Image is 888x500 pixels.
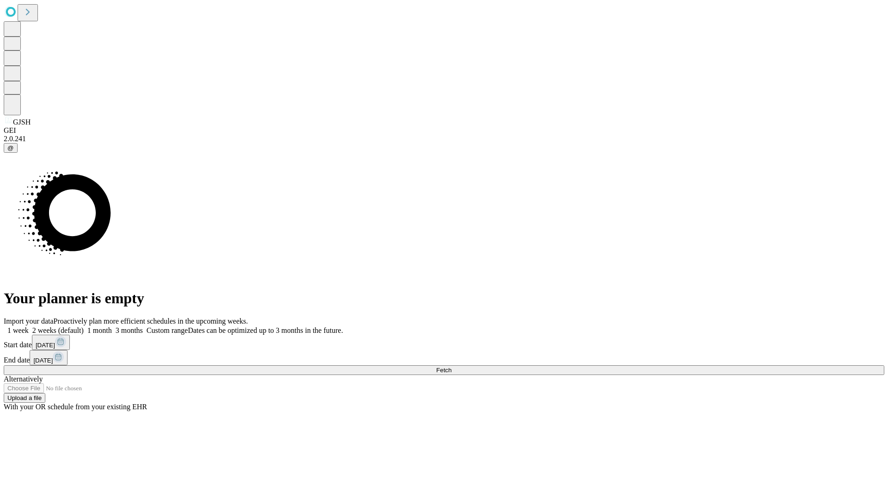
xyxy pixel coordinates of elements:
span: 1 week [7,326,29,334]
div: GEI [4,126,884,135]
button: @ [4,143,18,153]
span: Import your data [4,317,54,325]
span: Alternatively [4,375,43,383]
span: Custom range [147,326,188,334]
span: [DATE] [33,357,53,364]
span: Dates can be optimized up to 3 months in the future. [188,326,343,334]
span: 3 months [116,326,143,334]
span: With your OR schedule from your existing EHR [4,403,147,411]
span: [DATE] [36,342,55,349]
span: Fetch [436,367,451,374]
span: @ [7,144,14,151]
button: Fetch [4,365,884,375]
span: 2 weeks (default) [32,326,84,334]
span: Proactively plan more efficient schedules in the upcoming weeks. [54,317,248,325]
button: [DATE] [32,335,70,350]
button: [DATE] [30,350,68,365]
h1: Your planner is empty [4,290,884,307]
div: 2.0.241 [4,135,884,143]
div: Start date [4,335,884,350]
button: Upload a file [4,393,45,403]
span: GJSH [13,118,31,126]
span: 1 month [87,326,112,334]
div: End date [4,350,884,365]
